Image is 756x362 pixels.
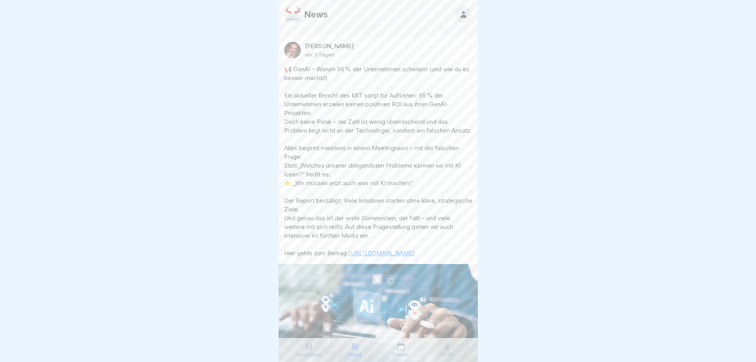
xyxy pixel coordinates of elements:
a: [URL][DOMAIN_NAME] [348,249,415,257]
p: News [304,9,328,20]
p: Events [393,352,409,358]
p: Profil [441,352,454,358]
p: News [348,352,362,358]
img: vyjpw951skg073owmonln6kd.png [285,7,300,22]
p: [PERSON_NAME] [305,43,354,50]
p: 📢 GenAI – Warum 95 % der Unternehmen scheitern (und wie du es besser machst) Ein aktueller Berich... [284,65,472,258]
p: vor 3 Tagen [305,51,334,58]
p: Aktivitäten [297,352,322,358]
